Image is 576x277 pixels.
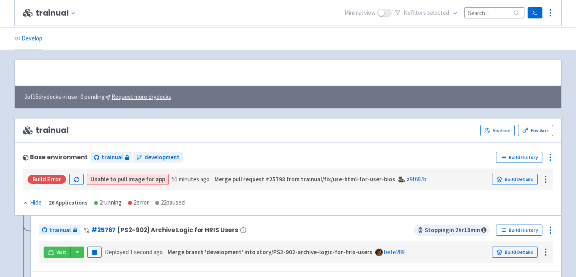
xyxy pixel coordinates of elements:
[492,247,538,258] a: Build Details
[23,126,69,135] span: trainual
[130,248,163,256] time: 1 second ago
[480,125,515,136] a: Visitors
[87,247,102,258] button: Pause
[407,175,426,183] a: a9f687b
[23,198,42,207] button: Hide
[39,225,80,236] a: trainual
[105,248,163,256] span: Deployed
[518,125,553,136] a: Env Vars
[128,198,149,207] div: 2 error
[36,8,79,18] button: trainual
[14,28,42,50] a: Develop
[90,175,165,183] a: Unable to pull image for app
[464,7,524,18] input: Search...
[384,248,404,256] a: befe289
[49,198,88,207] div: 26 Applications
[144,153,180,162] span: development
[155,198,185,207] div: 22 paused
[23,154,88,161] div: Base environment
[94,198,122,207] div: 2 running
[112,93,171,100] u: Request more drydocks
[50,226,71,235] span: trainual
[172,175,210,183] time: 51 minutes ago
[28,175,66,184] div: Build Error
[24,92,171,102] span: 2 of 15 drydocks in use - 0 pending
[404,8,449,18] span: No filter s
[427,9,449,16] span: selected
[102,153,123,162] span: trainual
[44,247,71,258] a: Visit
[168,248,372,256] strong: Merge branch 'development' into story/PS2-902-archive-logic-for-hris-users
[496,225,542,236] a: Build History
[414,225,490,236] span: Stopping in 2 hr 18 min
[528,7,542,18] a: Terminal
[214,175,395,183] strong: Merge pull request #25798 from trainual/fix/use-html-for-user-bios
[91,152,132,163] a: trainual
[496,152,542,163] a: Build History
[344,8,376,18] span: Minimal view
[492,174,538,185] a: Build Details
[91,226,116,234] a: #25767
[133,152,183,163] a: development
[56,249,67,255] span: Visit
[117,227,238,233] span: [PS2-902] Archive Logic for HRIS Users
